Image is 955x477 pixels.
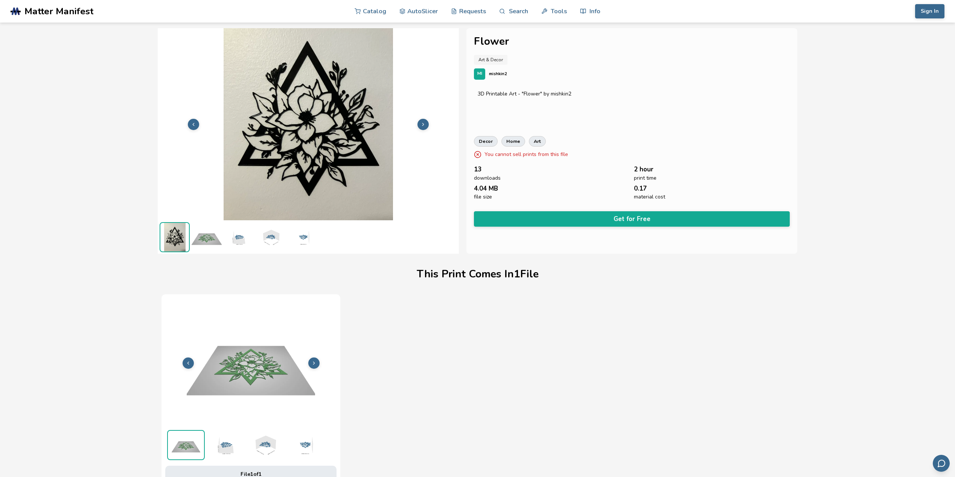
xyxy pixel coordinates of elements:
[474,36,790,47] h1: Flower
[417,268,539,280] h1: This Print Comes In 1 File
[634,194,665,200] span: material cost
[474,55,507,65] a: Art & Decor
[256,222,286,252] img: 1_3D_Dimensions
[474,136,498,147] a: decor
[474,166,481,173] span: 13
[634,185,647,192] span: 0.17
[915,4,944,18] button: Sign In
[529,136,546,147] a: art
[477,71,482,76] span: MI
[634,175,656,181] span: print time
[288,222,318,252] img: 1_3D_Dimensions
[474,185,498,192] span: 4.04 MB
[474,194,492,200] span: file size
[24,6,93,17] span: Matter Manifest
[474,211,790,227] button: Get for Free
[933,455,950,472] button: Send feedback via email
[489,70,507,78] p: mishkin2
[478,91,786,97] div: 3D Printable Art - "Flower" by mishkin2
[474,175,501,181] span: downloads
[246,430,284,460] img: 1_3D_Dimensions
[501,136,525,147] a: home
[207,430,244,460] img: 1_3D_Dimensions
[634,166,653,173] span: 2 hour
[286,430,323,460] img: 1_3D_Dimensions
[168,431,204,459] img: 1_Print_Preview
[224,222,254,252] img: 1_3D_Dimensions
[192,222,222,252] img: 1_Print_Preview
[484,150,568,158] p: You cannot sell prints from this file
